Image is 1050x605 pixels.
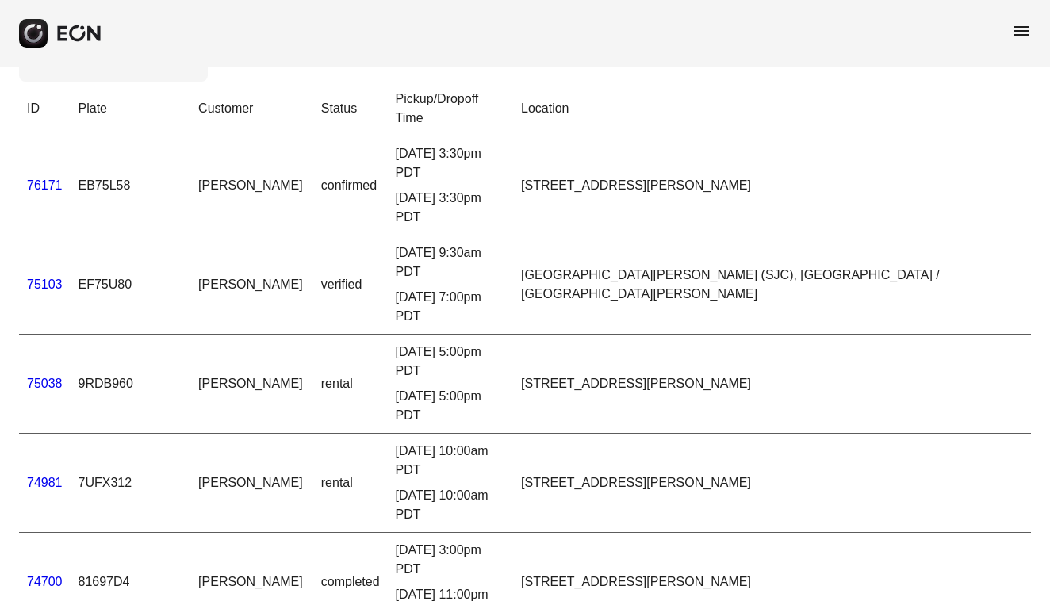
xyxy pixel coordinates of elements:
[71,82,191,136] th: Plate
[190,82,313,136] th: Customer
[27,377,63,390] a: 75038
[71,434,191,533] td: 7UFX312
[313,434,388,533] td: rental
[513,136,1031,235] td: [STREET_ADDRESS][PERSON_NAME]
[513,82,1031,136] th: Location
[388,82,513,136] th: Pickup/Dropoff Time
[19,82,71,136] th: ID
[313,136,388,235] td: confirmed
[190,136,313,235] td: [PERSON_NAME]
[396,442,505,480] div: [DATE] 10:00am PDT
[190,335,313,434] td: [PERSON_NAME]
[27,476,63,489] a: 74981
[313,82,388,136] th: Status
[513,335,1031,434] td: [STREET_ADDRESS][PERSON_NAME]
[190,235,313,335] td: [PERSON_NAME]
[27,575,63,588] a: 74700
[396,144,505,182] div: [DATE] 3:30pm PDT
[396,243,505,281] div: [DATE] 9:30am PDT
[513,434,1031,533] td: [STREET_ADDRESS][PERSON_NAME]
[396,387,505,425] div: [DATE] 5:00pm PDT
[396,189,505,227] div: [DATE] 3:30pm PDT
[313,235,388,335] td: verified
[1012,21,1031,40] span: menu
[396,343,505,381] div: [DATE] 5:00pm PDT
[190,434,313,533] td: [PERSON_NAME]
[313,335,388,434] td: rental
[71,136,191,235] td: EB75L58
[396,288,505,326] div: [DATE] 7:00pm PDT
[396,541,505,579] div: [DATE] 3:00pm PDT
[27,178,63,192] a: 76171
[513,235,1031,335] td: [GEOGRAPHIC_DATA][PERSON_NAME] (SJC), [GEOGRAPHIC_DATA] / [GEOGRAPHIC_DATA][PERSON_NAME]
[396,486,505,524] div: [DATE] 10:00am PDT
[27,278,63,291] a: 75103
[71,235,191,335] td: EF75U80
[71,335,191,434] td: 9RDB960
